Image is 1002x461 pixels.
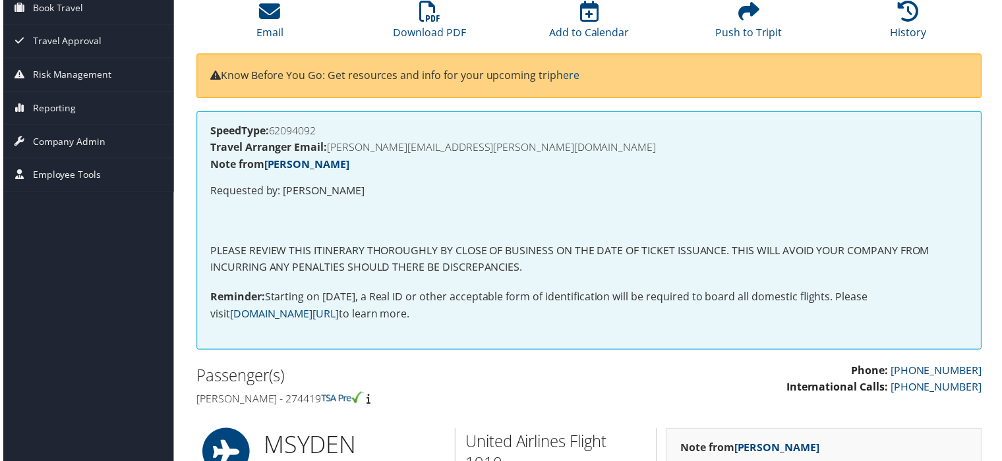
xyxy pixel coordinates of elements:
p: PLEASE REVIEW THIS ITINERARY THOROUGHLY BY CLOSE OF BUSINESS ON THE DATE OF TICKET ISSUANCE. THIS... [208,244,970,277]
span: Company Admin [30,126,103,159]
p: Know Before You Go: Get resources and info for your upcoming trip [208,68,970,85]
strong: Note from [208,158,348,173]
span: Employee Tools [30,159,98,192]
span: Reporting [30,92,73,125]
h4: 62094092 [208,126,970,136]
a: [DOMAIN_NAME][URL] [228,308,338,323]
a: Push to Tripit [717,8,784,40]
a: History [893,8,929,40]
p: Starting on [DATE], a Real ID or other acceptable form of identification will be required to boar... [208,290,970,324]
p: Requested by: [PERSON_NAME] [208,184,970,201]
strong: Reminder: [208,291,263,306]
a: Add to Calendar [549,8,630,40]
a: Email [254,8,281,40]
a: [PHONE_NUMBER] [893,366,984,380]
span: Travel Approval [30,25,99,58]
a: Download PDF [392,8,465,40]
strong: Phone: [853,366,890,380]
strong: Travel Arranger Email: [208,141,326,155]
a: [PERSON_NAME] [735,443,821,457]
img: tsa-precheck.png [320,394,363,406]
a: [PHONE_NUMBER] [893,382,984,396]
h2: Passenger(s) [194,367,579,389]
strong: SpeedType: [208,124,267,138]
a: [PERSON_NAME] [262,158,348,173]
h4: [PERSON_NAME] - 274419 [194,394,579,408]
span: Risk Management [30,59,109,92]
a: here [556,68,579,83]
strong: International Calls: [788,382,890,396]
h4: [PERSON_NAME][EMAIL_ADDRESS][PERSON_NAME][DOMAIN_NAME] [208,143,970,153]
strong: Note from [681,443,821,457]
